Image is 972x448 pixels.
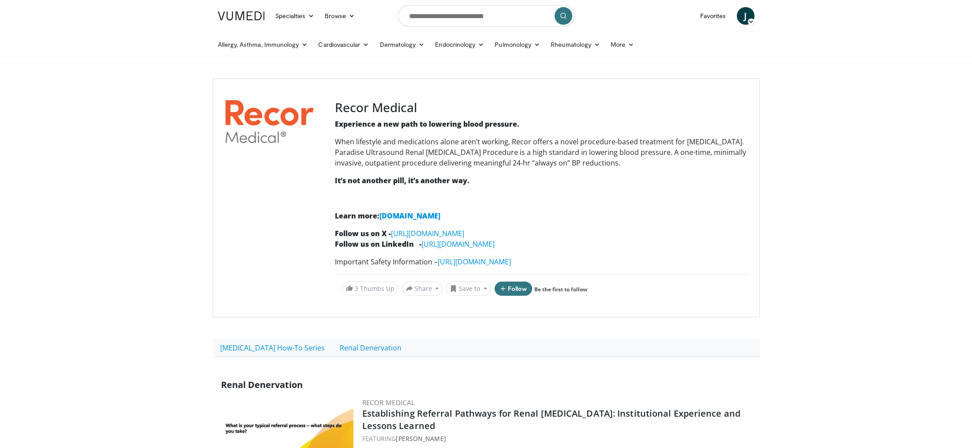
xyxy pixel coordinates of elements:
span: 3 [355,284,358,293]
a: Pulmonology [489,36,545,53]
a: [PERSON_NAME] [396,434,446,443]
a: [URL][DOMAIN_NAME] [438,257,511,267]
a: Be the first to follow [534,286,587,293]
a: Specialties [270,7,320,25]
a: Rheumatology [545,36,605,53]
button: Share [402,282,443,296]
a: Cardiovascular [313,36,374,53]
a: [DOMAIN_NAME] [379,211,440,221]
img: VuMedi Logo [218,11,265,20]
button: Save to [446,282,491,296]
a: [MEDICAL_DATA] How-To Series [213,339,332,357]
a: Allergy, Asthma, Immunology [213,36,313,53]
a: Browse [319,7,360,25]
a: [URL][DOMAIN_NAME] [421,239,495,249]
strong: Learn more: [335,211,379,221]
a: J [737,7,754,25]
strong: Follow us on LinkedIn - [335,239,421,249]
a: Favorites [695,7,732,25]
h3: Recor Medical [335,100,747,115]
a: [URL][DOMAIN_NAME] [391,229,464,238]
input: Search topics, interventions [398,5,574,26]
strong: Experience a new path to lowering blood pressure. [335,119,519,129]
a: Dermatology [375,36,430,53]
a: 3 Thumbs Up [342,282,398,295]
p: Important Safety Information – [335,256,747,267]
button: Follow [495,282,533,296]
a: Recor Medical [362,398,415,407]
a: Renal Denervation [332,339,409,357]
span: Renal Denervation [221,379,303,391]
a: Establishing Referral Pathways for Renal [MEDICAL_DATA]: Institutional Experience and Lessons Lea... [362,407,741,432]
div: FEATURING [362,434,751,443]
strong: It’s not another pill, it’s another way. [335,176,469,185]
strong: Follow us on X - [335,229,391,238]
a: More [605,36,639,53]
span: When lifestyle and medications alone aren’t working, Recor offers a novel procedure-based treatme... [335,137,746,168]
a: Endocrinology [430,36,489,53]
